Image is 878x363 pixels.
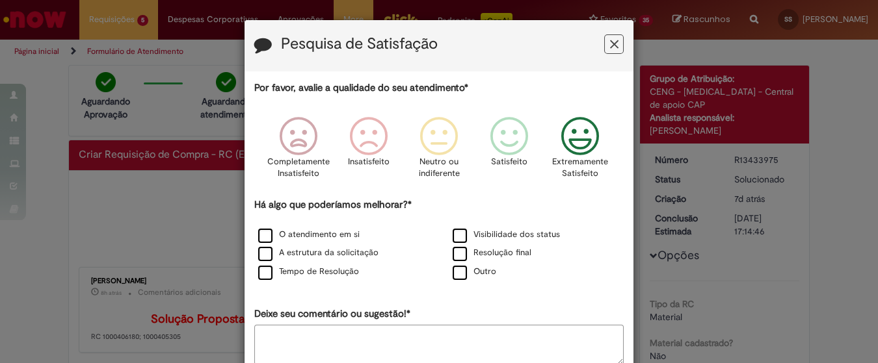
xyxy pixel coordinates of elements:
[258,229,360,241] label: O atendimento em si
[552,156,607,180] p: Extremamente Satisfeito
[254,81,468,95] label: Por favor, avalie a qualidade do seu atendimento*
[254,198,624,282] div: Há algo que poderíamos melhorar?*
[258,266,359,278] label: Tempo de Resolução
[453,229,560,241] label: Visibilidade dos status
[406,107,472,196] div: Neutro ou indiferente
[336,107,402,196] div: Insatisfeito
[254,307,410,321] label: Deixe seu comentário ou sugestão!*
[416,156,462,180] p: Neutro ou indiferente
[453,266,496,278] label: Outro
[546,107,613,196] div: Extremamente Satisfeito
[258,247,379,259] label: A estrutura da solicitação
[267,156,330,180] p: Completamente Insatisfeito
[281,36,438,53] label: Pesquisa de Satisfação
[265,107,331,196] div: Completamente Insatisfeito
[453,247,531,259] label: Resolução final
[476,107,542,196] div: Satisfeito
[491,156,527,168] p: Satisfeito
[348,156,390,168] p: Insatisfeito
